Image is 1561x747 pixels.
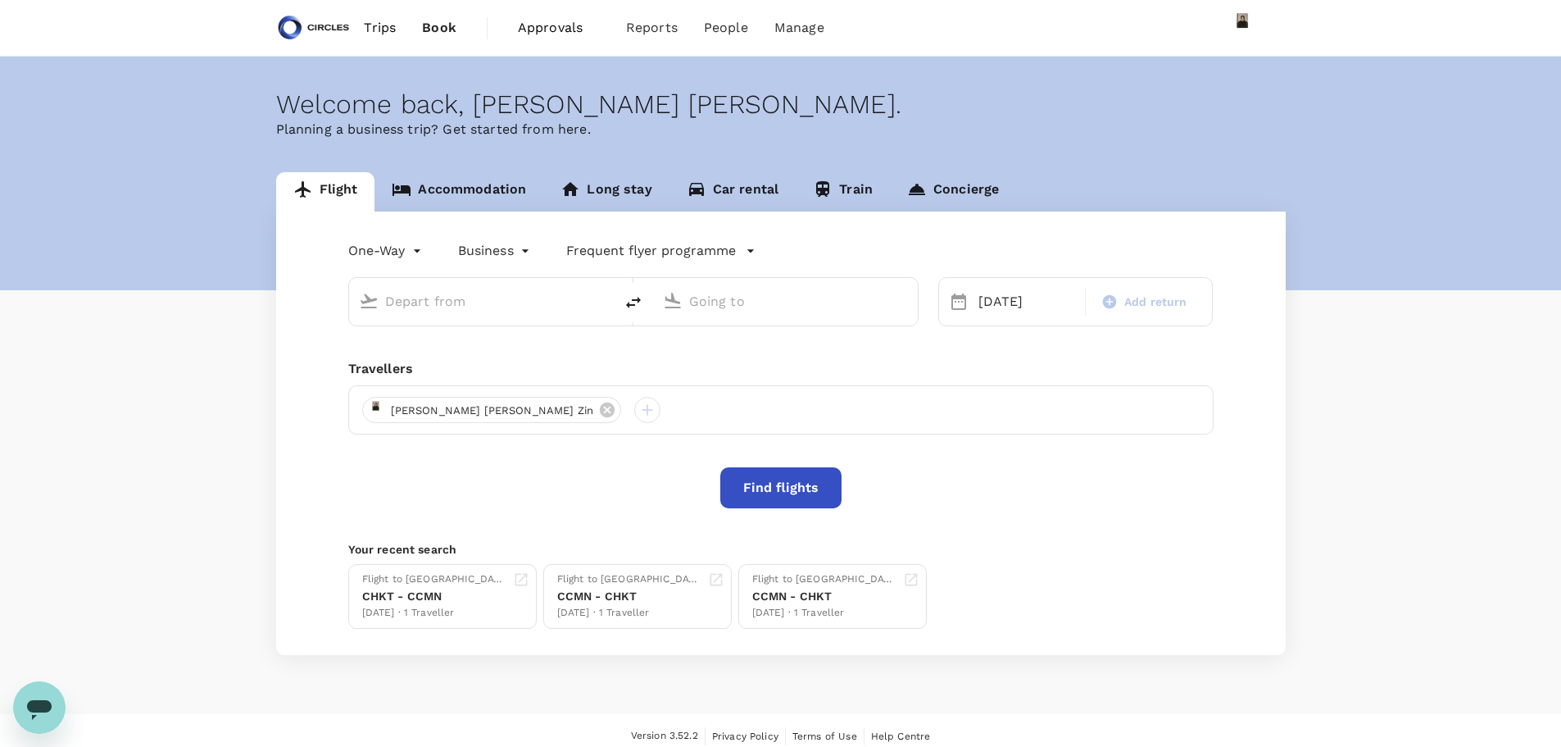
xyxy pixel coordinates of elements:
div: Flight to [GEOGRAPHIC_DATA] [752,572,896,588]
input: Depart from [385,289,579,314]
div: [DATE] [972,285,1082,318]
span: Add return [1124,294,1187,311]
a: Train [796,172,890,212]
span: Reports [626,18,678,38]
div: [DATE] · 1 Traveller [752,605,896,622]
span: People [704,18,748,38]
button: Open [602,299,606,303]
span: Manage [774,18,824,38]
div: CCMN - CHKT [557,588,701,605]
a: Flight [276,172,375,212]
a: Long stay [543,172,669,212]
div: [PERSON_NAME] [PERSON_NAME] Zin [362,397,622,423]
span: Privacy Policy [712,731,778,742]
a: Concierge [890,172,1016,212]
span: [PERSON_NAME] [PERSON_NAME] Zin [381,403,604,419]
div: Flight to [GEOGRAPHIC_DATA] [557,572,701,588]
button: Find flights [720,467,842,508]
div: CHKT - CCMN [362,588,506,605]
a: Privacy Policy [712,727,778,745]
p: Your recent search [348,541,1214,558]
span: Version 3.52.2 [631,728,698,745]
div: Flight to [GEOGRAPHIC_DATA] [362,572,506,588]
div: One-Way [348,238,425,264]
p: Frequent flyer programme [566,241,736,261]
img: Azizi Ratna Yulis Mohd Zin [1227,11,1259,44]
div: CCMN - CHKT [752,588,896,605]
a: Terms of Use [792,727,857,745]
div: [DATE] · 1 Traveller [557,605,701,622]
input: Going to [689,289,883,314]
button: Open [906,299,910,303]
div: Welcome back , [PERSON_NAME] [PERSON_NAME] . [276,89,1286,120]
img: Circles [276,10,352,46]
span: Help Centre [871,731,931,742]
div: Business [458,238,533,264]
a: Help Centre [871,727,931,745]
span: Book [422,18,456,38]
a: Accommodation [374,172,543,212]
span: Terms of Use [792,731,857,742]
button: delete [614,283,653,322]
div: [DATE] · 1 Traveller [362,605,506,622]
button: Frequent flyer programme [566,241,756,261]
iframe: Button to launch messaging window [13,681,66,734]
p: Planning a business trip? Get started from here. [276,120,1286,139]
a: Car rental [669,172,796,212]
span: Trips [364,18,396,38]
img: avatar-68b8efa0d400a.png [366,400,386,420]
span: Approvals [518,18,600,38]
div: Travellers [348,359,1214,379]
